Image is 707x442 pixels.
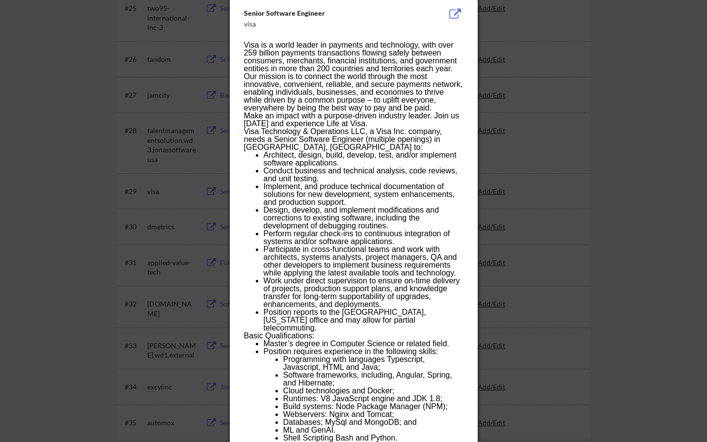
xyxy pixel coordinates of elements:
li: Runtimes: V8 JavaScript engine and JDK 1.8; [283,395,463,403]
li: Position requires experience in the following skills: [264,348,463,442]
div: visa [244,19,414,29]
li: Participate in cross-functional teams and work with architects, systems analysts, project manager... [264,246,463,277]
li: Master’s degree in Computer Science or related field. [264,340,463,348]
li: Programming with languages Typescript, Javascript, HTML and Java; [283,356,463,371]
li: ML and GenAI. [283,426,463,434]
li: Design, develop, and implement modifications and corrections to existing software, including the ... [264,206,463,230]
li: Implement, and produce technical documentation of solutions for new development, system enhanceme... [264,183,463,206]
p: Basic Qualifications: [244,332,463,340]
li: Architect, design, build, develop, test, and/or implement software applications. [264,151,463,167]
li: Work under direct supervision to ensure on-time delivery of projects, production support plans, a... [264,277,463,308]
li: Perform regular check-ins to continuous integration of systems and/or software applications. [264,230,463,246]
p: Visa Technology & Operations LLC, a Visa Inc. company, needs a Senior Software Engineer (multiple... [244,128,463,151]
li: Shell Scripting Bash and Python. [283,434,463,442]
li: Cloud technologies and Docker; [283,387,463,395]
div: Senior Software Engineer [244,8,414,18]
p: Visa is a world leader in payments and technology, with over 259 billion payments transactions fl... [244,41,463,112]
li: Webservers: Nginx and Tomcat; [283,411,463,418]
li: Databases; MySql and MongoDB; and [283,418,463,426]
li: Position reports to the [GEOGRAPHIC_DATA], [US_STATE] office and may allow for partial telecommut... [264,308,463,332]
p: Make an impact with a purpose-driven industry leader. Join us [DATE] and experience Life at Visa. [244,112,463,128]
li: Software frameworks, including, Angular, Spring, and Hibernate; [283,371,463,387]
li: Conduct business and technical analysis, code reviews, and unit testing. [264,167,463,183]
li: Build systems: Node Package Manager (NPM); [283,403,463,411]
